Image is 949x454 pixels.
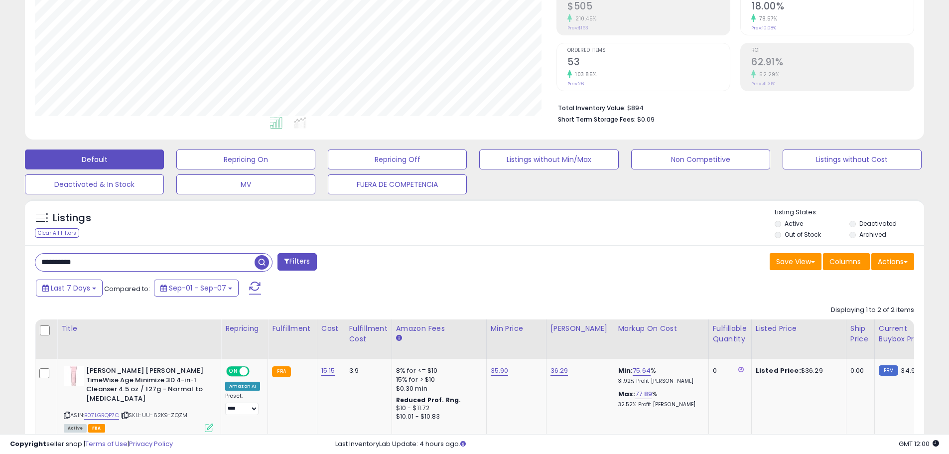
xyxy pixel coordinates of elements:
button: MV [176,174,315,194]
button: Non Competitive [631,150,770,169]
div: $0.30 min [396,384,479,393]
b: Max: [618,389,636,399]
a: 77.89 [635,389,652,399]
h2: $505 [567,0,730,14]
div: Repricing [225,323,264,334]
a: 35.90 [491,366,509,376]
button: Repricing On [176,150,315,169]
h2: 18.00% [751,0,914,14]
div: 15% for > $10 [396,375,479,384]
div: Fulfillable Quantity [713,323,747,344]
button: Listings without Cost [783,150,922,169]
span: Columns [829,257,861,267]
div: Title [61,323,217,334]
span: All listings currently available for purchase on Amazon [64,424,87,433]
button: Default [25,150,164,169]
span: Compared to: [104,284,150,294]
li: $894 [558,101,907,113]
span: Ordered Items [567,48,730,53]
b: [PERSON_NAME] [PERSON_NAME] TimeWise Age Minimize 3D 4-in-1 Cleanser 4.5 oz / 127g - Normal to [M... [86,366,207,406]
span: | SKU: UU-62K9-ZQZM [121,411,187,419]
span: FBA [88,424,105,433]
div: Amazon AI [225,382,260,391]
a: 15.15 [321,366,335,376]
div: Current Buybox Price [879,323,930,344]
label: Active [785,219,803,228]
button: Actions [871,253,914,270]
small: FBA [272,366,290,377]
button: Sep-01 - Sep-07 [154,280,239,297]
h5: Listings [53,211,91,225]
small: Amazon Fees. [396,334,402,343]
label: Deactivated [859,219,897,228]
span: 2025-09-15 12:00 GMT [899,439,939,449]
button: Last 7 Days [36,280,103,297]
small: FBM [879,365,898,376]
div: [PERSON_NAME] [550,323,610,334]
div: Amazon Fees [396,323,482,334]
div: $36.29 [756,366,838,375]
small: Prev: 41.31% [751,81,775,87]
img: 31wLx6UOobL._SL40_.jpg [64,366,84,386]
div: % [618,366,701,385]
div: Listed Price [756,323,842,334]
div: Cost [321,323,341,334]
button: Save View [770,253,821,270]
span: OFF [248,367,264,376]
b: Total Inventory Value: [558,104,626,112]
h2: 62.91% [751,56,914,70]
b: Short Term Storage Fees: [558,115,636,124]
button: Listings without Min/Max [479,150,618,169]
h2: 53 [567,56,730,70]
strong: Copyright [10,439,46,449]
b: Min: [618,366,633,375]
span: $0.09 [637,115,655,124]
div: Last InventoryLab Update: 4 hours ago. [335,440,939,449]
div: 0.00 [850,366,867,375]
div: seller snap | | [10,440,173,449]
th: The percentage added to the cost of goods (COGS) that forms the calculator for Min & Max prices. [614,319,708,359]
div: % [618,390,701,408]
label: Out of Stock [785,230,821,239]
div: 3.9 [349,366,384,375]
div: 0 [713,366,744,375]
span: ROI [751,48,914,53]
button: Filters [277,253,316,271]
div: Preset: [225,393,260,415]
a: Privacy Policy [129,439,173,449]
label: Archived [859,230,886,239]
small: 210.45% [572,15,597,22]
div: Min Price [491,323,542,334]
button: FUERA DE COMPETENCIA [328,174,467,194]
button: Repricing Off [328,150,467,169]
div: Fulfillment [272,323,312,334]
small: Prev: $163 [567,25,588,31]
div: $10 - $11.72 [396,404,479,413]
div: $10.01 - $10.83 [396,413,479,421]
div: ASIN: [64,366,213,431]
small: 78.57% [756,15,777,22]
a: B07LGRQP7C [84,411,119,420]
span: 34.99 [901,366,919,375]
p: Listing States: [775,208,924,217]
div: 8% for <= $10 [396,366,479,375]
span: Last 7 Days [51,283,90,293]
a: 36.29 [550,366,568,376]
div: Clear All Filters [35,228,79,238]
b: Reduced Prof. Rng. [396,396,461,404]
small: 103.85% [572,71,597,78]
div: Displaying 1 to 2 of 2 items [831,305,914,315]
div: Ship Price [850,323,870,344]
small: Prev: 26 [567,81,584,87]
span: ON [227,367,240,376]
small: 52.29% [756,71,779,78]
button: Columns [823,253,870,270]
a: Terms of Use [85,439,128,449]
p: 31.92% Profit [PERSON_NAME] [618,378,701,385]
small: Prev: 10.08% [751,25,776,31]
span: Sep-01 - Sep-07 [169,283,226,293]
button: Deactivated & In Stock [25,174,164,194]
div: Fulfillment Cost [349,323,388,344]
div: Markup on Cost [618,323,704,334]
b: Listed Price: [756,366,801,375]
